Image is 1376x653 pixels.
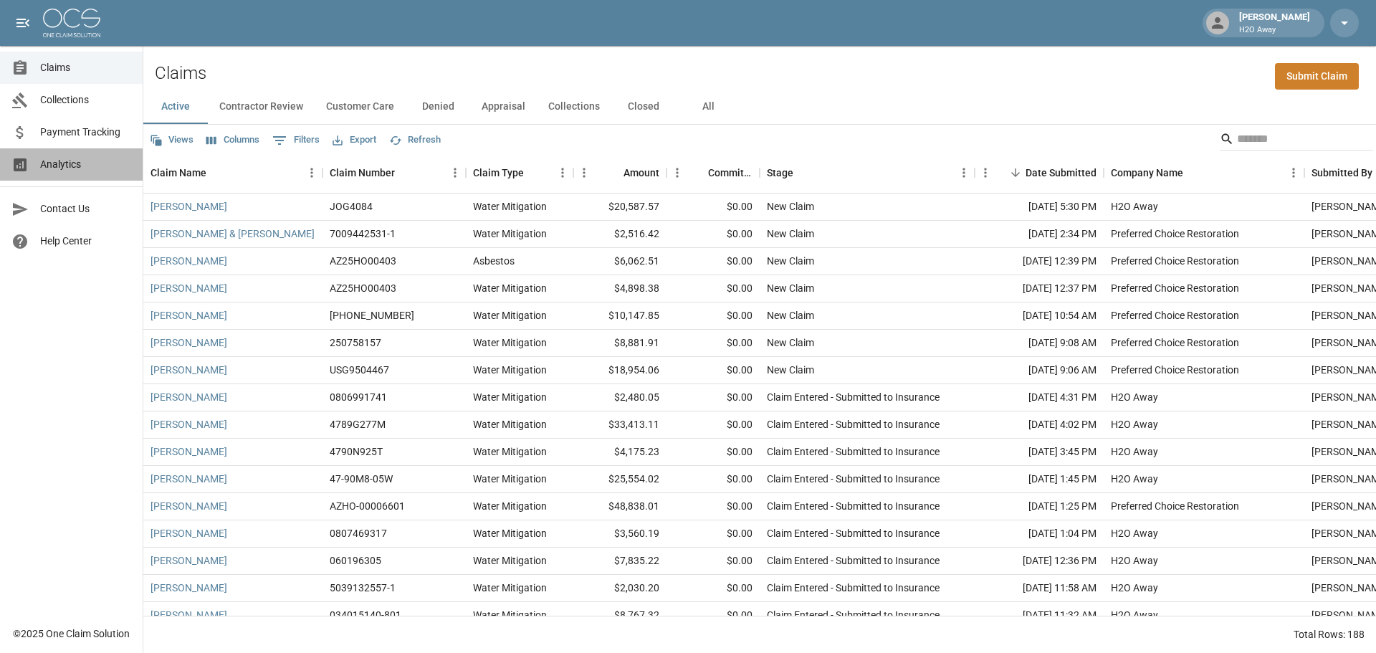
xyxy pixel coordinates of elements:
button: Select columns [203,129,263,151]
div: [DATE] 12:39 PM [975,248,1104,275]
button: open drawer [9,9,37,37]
div: Company Name [1111,153,1183,193]
div: Preferred Choice Restoration [1111,335,1239,350]
button: Closed [611,90,676,124]
button: Menu [444,162,466,183]
div: © 2025 One Claim Solution [13,626,130,641]
div: JOG4084 [330,199,373,214]
div: [DATE] 9:08 AM [975,330,1104,357]
div: Claim Entered - Submitted to Insurance [767,499,940,513]
button: Menu [666,162,688,183]
button: Export [329,129,380,151]
div: Claim Entered - Submitted to Insurance [767,581,940,595]
div: H2O Away [1111,390,1158,404]
div: Stage [760,153,975,193]
div: AZ25HO00403 [330,254,396,268]
div: Preferred Choice Restoration [1111,227,1239,241]
div: Claim Entered - Submitted to Insurance [767,390,940,404]
button: Menu [573,162,595,183]
a: [PERSON_NAME] [150,499,227,513]
div: 250758157 [330,335,381,350]
div: Committed Amount [666,153,760,193]
div: Claim Name [150,153,206,193]
button: Menu [975,162,996,183]
a: [PERSON_NAME] [150,553,227,568]
div: [DATE] 1:45 PM [975,466,1104,493]
div: $2,516.42 [573,221,666,248]
div: 5039132557-1 [330,581,396,595]
button: Menu [301,162,322,183]
div: [DATE] 9:06 AM [975,357,1104,384]
h2: Claims [155,63,206,84]
div: Committed Amount [708,153,752,193]
div: $0.00 [666,602,760,629]
div: Asbestos [473,254,515,268]
div: New Claim [767,227,814,241]
div: Water Mitigation [473,199,547,214]
div: 0807469317 [330,526,387,540]
div: New Claim [767,363,814,377]
img: ocs-logo-white-transparent.png [43,9,100,37]
div: [DATE] 1:25 PM [975,493,1104,520]
div: $0.00 [666,275,760,302]
div: [DATE] 11:32 AM [975,602,1104,629]
div: Search [1220,128,1373,153]
div: Water Mitigation [473,472,547,486]
a: [PERSON_NAME] [150,472,227,486]
button: Collections [537,90,611,124]
div: Water Mitigation [473,581,547,595]
div: Preferred Choice Restoration [1111,308,1239,323]
div: $0.00 [666,384,760,411]
div: 7009442531-1 [330,227,396,241]
div: Claim Number [322,153,466,193]
div: Claim Entered - Submitted to Insurance [767,417,940,432]
div: Water Mitigation [473,227,547,241]
div: [DATE] 11:58 AM [975,575,1104,602]
div: $0.00 [666,548,760,575]
a: Submit Claim [1275,63,1359,90]
div: H2O Away [1111,417,1158,432]
span: Payment Tracking [40,125,131,140]
button: Sort [793,163,813,183]
div: $0.00 [666,493,760,520]
div: Company Name [1104,153,1304,193]
span: Contact Us [40,201,131,216]
button: Sort [688,163,708,183]
div: Water Mitigation [473,417,547,432]
div: [DATE] 12:36 PM [975,548,1104,575]
div: $2,480.05 [573,384,666,411]
a: [PERSON_NAME] [150,281,227,295]
div: USG9504467 [330,363,389,377]
div: $2,030.20 [573,575,666,602]
div: Water Mitigation [473,363,547,377]
div: $0.00 [666,575,760,602]
div: Amount [623,153,659,193]
div: Water Mitigation [473,526,547,540]
div: $0.00 [666,439,760,466]
button: All [676,90,740,124]
div: Water Mitigation [473,390,547,404]
div: Claim Type [473,153,524,193]
div: Amount [573,153,666,193]
div: $0.00 [666,221,760,248]
div: [DATE] 4:02 PM [975,411,1104,439]
div: Claim Entered - Submitted to Insurance [767,608,940,622]
a: [PERSON_NAME] [150,363,227,377]
div: Water Mitigation [473,553,547,568]
div: $3,560.19 [573,520,666,548]
div: Claim Entered - Submitted to Insurance [767,553,940,568]
a: [PERSON_NAME] [150,417,227,432]
div: $18,954.06 [573,357,666,384]
a: [PERSON_NAME] [150,254,227,268]
a: [PERSON_NAME] [150,390,227,404]
div: AZ25HO00403 [330,281,396,295]
div: AZHO-00006601 [330,499,405,513]
button: Sort [395,163,415,183]
div: $0.00 [666,520,760,548]
p: H2O Away [1239,24,1310,37]
div: New Claim [767,308,814,323]
button: Sort [1183,163,1203,183]
div: New Claim [767,254,814,268]
span: Collections [40,92,131,108]
div: $0.00 [666,194,760,221]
